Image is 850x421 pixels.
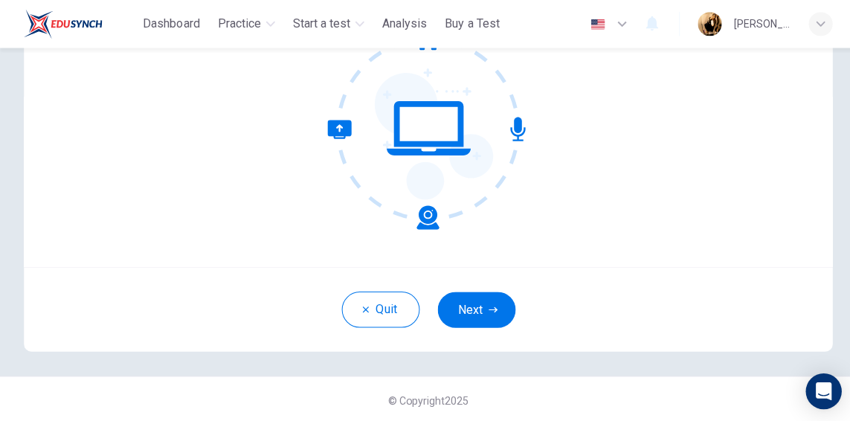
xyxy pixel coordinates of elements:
span: © Copyright 2025 [385,392,466,404]
div: [PERSON_NAME] [728,15,785,33]
button: Analysis [373,10,430,37]
button: Practice [210,10,279,37]
a: ELTC logo [24,9,136,39]
button: Start a test [285,10,367,37]
span: Start a test [291,15,348,33]
span: Buy a Test [442,15,496,33]
span: Practice [216,15,260,33]
img: Profile picture [692,12,716,36]
button: Buy a Test [436,10,502,37]
button: Quit [339,289,416,325]
button: Dashboard [136,10,205,37]
span: Dashboard [142,15,199,33]
img: ELTC logo [24,9,102,39]
div: Open Intercom Messenger [799,370,835,406]
button: Next [434,289,512,325]
span: Analysis [379,15,424,33]
img: en [584,19,602,30]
